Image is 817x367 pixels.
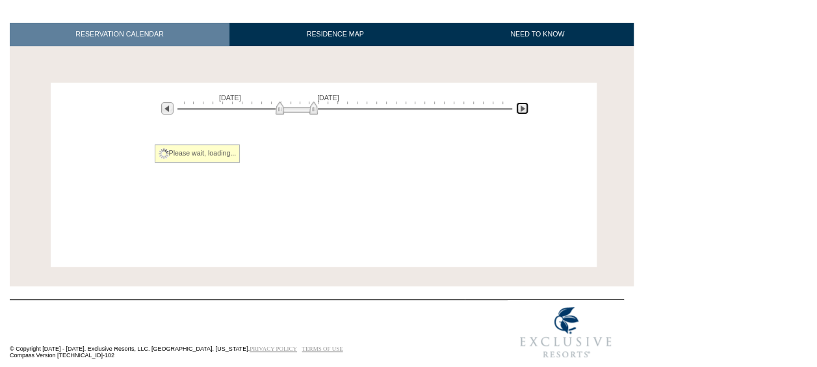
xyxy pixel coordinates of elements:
[508,300,624,365] img: Exclusive Resorts
[250,346,297,352] a: PRIVACY POLICY
[317,94,339,102] span: [DATE]
[302,346,343,352] a: TERMS OF USE
[219,94,241,102] span: [DATE]
[516,102,528,115] img: Next
[155,144,240,163] div: Please wait, loading...
[161,102,174,115] img: Previous
[229,23,441,46] a: RESIDENCE MAP
[159,148,169,159] img: spinner2.gif
[441,23,634,46] a: NEED TO KNOW
[10,301,465,365] td: © Copyright [DATE] - [DATE]. Exclusive Resorts, LLC. [GEOGRAPHIC_DATA], [US_STATE]. Compass Versi...
[10,23,229,46] a: RESERVATION CALENDAR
